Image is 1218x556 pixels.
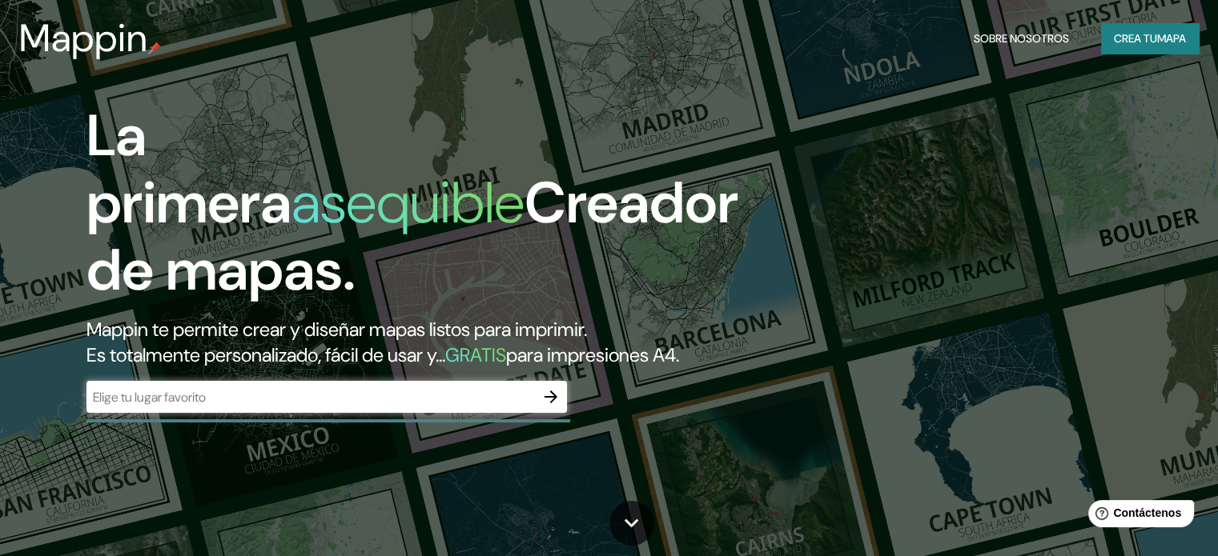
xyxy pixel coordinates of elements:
[86,388,535,406] input: Elige tu lugar favorito
[86,98,291,240] font: La primera
[1075,494,1200,538] iframe: Lanzador de widgets de ayuda
[445,342,506,367] font: GRATIS
[148,42,161,54] img: pin de mapeo
[1157,31,1186,46] font: mapa
[86,342,445,367] font: Es totalmente personalizado, fácil de usar y...
[86,166,738,307] font: Creador de mapas.
[1101,23,1199,54] button: Crea tumapa
[967,23,1075,54] button: Sobre nosotros
[86,317,587,342] font: Mappin te permite crear y diseñar mapas listos para imprimir.
[19,13,148,63] font: Mappin
[974,31,1069,46] font: Sobre nosotros
[291,166,525,240] font: asequible
[506,342,679,367] font: para impresiones A4.
[1114,31,1157,46] font: Crea tu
